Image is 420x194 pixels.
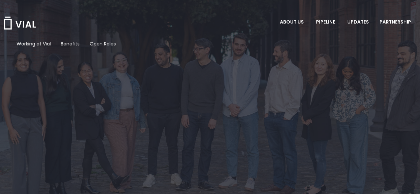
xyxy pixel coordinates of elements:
a: UPDATES [342,17,374,28]
a: ABOUT USMenu Toggle [275,17,310,28]
a: PARTNERSHIPMenu Toggle [374,17,418,28]
a: Open Roles [90,40,116,47]
a: Working at Vial [17,40,51,47]
a: Benefits [61,40,80,47]
a: PIPELINEMenu Toggle [311,17,342,28]
img: Vial Logo [3,17,37,30]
